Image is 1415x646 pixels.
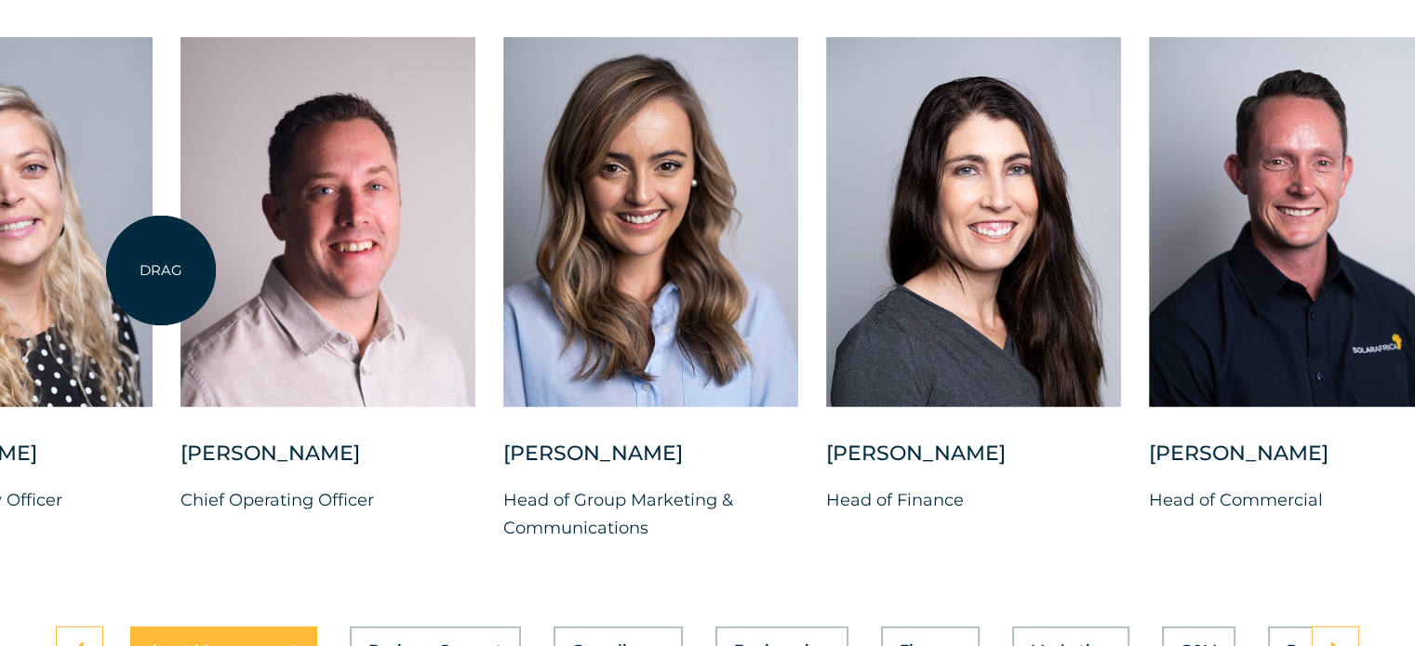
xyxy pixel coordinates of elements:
[826,486,1121,514] p: Head of Finance
[826,440,1121,486] div: [PERSON_NAME]
[503,486,798,542] p: Head of Group Marketing & Communications
[180,440,475,486] div: [PERSON_NAME]
[180,486,475,514] p: Chief Operating Officer
[503,440,798,486] div: [PERSON_NAME]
